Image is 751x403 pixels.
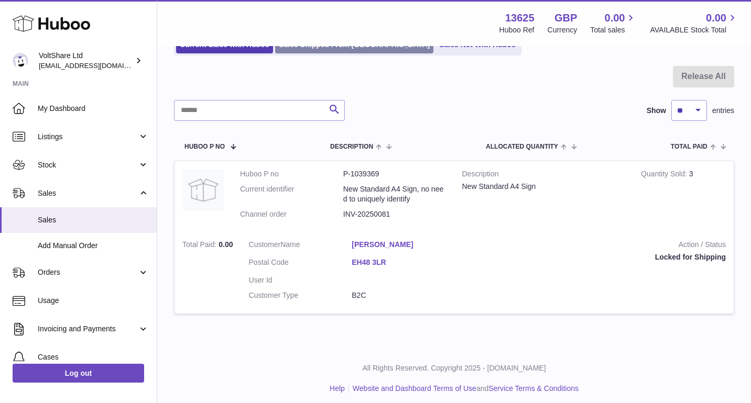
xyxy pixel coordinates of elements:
a: EH48 3LR [352,258,455,267]
strong: 13625 [505,11,535,25]
span: Sales [38,188,138,198]
span: Huboo P no [184,143,225,150]
label: Show [647,106,666,116]
span: Customer [249,240,281,249]
dt: Current identifier [240,184,343,204]
span: Listings [38,132,138,142]
div: New Standard A4 Sign [462,182,625,192]
td: 3 [633,161,734,232]
span: Invoicing and Payments [38,324,138,334]
img: no-photo.jpg [182,169,224,211]
a: 0.00 Total sales [590,11,637,35]
span: Total sales [590,25,637,35]
a: Help [330,384,345,393]
span: Total paid [671,143,708,150]
a: Website and Dashboard Terms of Use [353,384,476,393]
dt: User Id [249,275,352,285]
div: Locked for Shipping [471,252,726,262]
a: Log out [13,364,144,383]
span: ALLOCATED Quantity [486,143,558,150]
a: [PERSON_NAME] [352,240,455,250]
span: Add Manual Order [38,241,149,251]
dd: P-1039369 [343,169,447,179]
dt: Channel order [240,209,343,219]
div: Huboo Ref [499,25,535,35]
p: All Rights Reserved. Copyright 2025 - [DOMAIN_NAME] [166,363,743,373]
dd: B2C [352,290,455,300]
dd: INV-20250081 [343,209,447,219]
span: 0.00 [605,11,625,25]
span: Usage [38,296,149,306]
a: 0.00 AVAILABLE Stock Total [650,11,738,35]
li: and [349,384,579,394]
dt: Huboo P no [240,169,343,179]
span: 0.00 [219,240,233,249]
div: VoltShare Ltd [39,51,133,71]
span: Sales [38,215,149,225]
dt: Customer Type [249,290,352,300]
div: Currency [548,25,578,35]
span: My Dashboard [38,104,149,114]
span: entries [712,106,734,116]
span: Cases [38,352,149,362]
dd: New Standard A4 Sign, no need to uniquely identify [343,184,447,204]
a: Service Terms & Conditions [488,384,579,393]
strong: Total Paid [182,240,219,251]
dt: Name [249,240,352,252]
span: Stock [38,160,138,170]
img: info@voltshare.co.uk [13,53,28,69]
strong: Action / Status [471,240,726,252]
span: 0.00 [706,11,726,25]
strong: Quantity Sold [641,170,689,181]
span: Description [330,143,373,150]
span: Orders [38,267,138,277]
strong: GBP [554,11,577,25]
span: AVAILABLE Stock Total [650,25,738,35]
dt: Postal Code [249,258,352,270]
span: [EMAIL_ADDRESS][DOMAIN_NAME] [39,61,154,70]
strong: Description [462,169,625,182]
